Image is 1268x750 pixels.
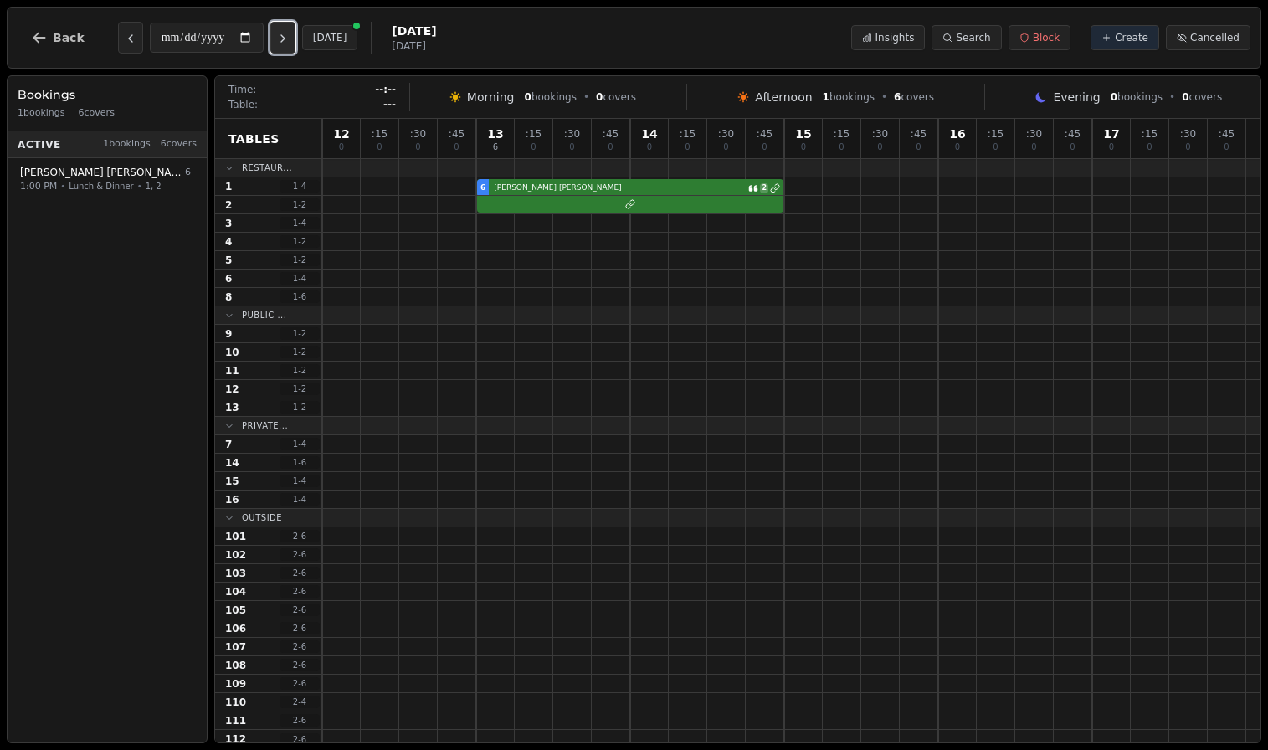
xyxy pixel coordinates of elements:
[280,677,320,690] span: 2 - 6
[877,143,882,152] span: 0
[1111,91,1117,103] span: 0
[69,180,133,193] span: Lunch & Dinner
[280,548,320,561] span: 2 - 6
[280,622,320,634] span: 2 - 6
[225,530,246,543] span: 101
[242,162,292,174] span: Restaur...
[748,183,758,193] svg: Customer message
[525,90,577,104] span: bookings
[225,254,232,267] span: 5
[795,128,811,140] span: 15
[1111,90,1163,104] span: bookings
[1053,89,1100,105] span: Evening
[1065,129,1081,139] span: : 45
[1219,129,1235,139] span: : 45
[894,91,901,103] span: 6
[757,129,773,139] span: : 45
[1103,128,1119,140] span: 17
[228,83,256,96] span: Time:
[137,180,142,193] span: •
[526,129,542,139] span: : 15
[161,137,197,152] span: 6 covers
[467,89,515,105] span: Morning
[280,254,320,266] span: 1 - 2
[20,179,57,193] span: 1:00 PM
[564,129,580,139] span: : 30
[280,364,320,377] span: 1 - 2
[596,91,603,103] span: 0
[302,25,358,50] button: [DATE]
[894,90,934,104] span: covers
[225,180,232,193] span: 1
[1224,143,1229,152] span: 0
[760,183,768,193] span: 2
[911,129,927,139] span: : 45
[225,401,239,414] span: 13
[280,290,320,303] span: 1 - 6
[383,98,396,111] span: ---
[1190,31,1240,44] span: Cancelled
[280,456,320,469] span: 1 - 6
[228,98,258,111] span: Table:
[225,548,246,562] span: 102
[280,198,320,211] span: 1 - 2
[225,383,239,396] span: 12
[225,290,232,304] span: 8
[280,272,320,285] span: 1 - 4
[185,166,191,180] span: 6
[242,309,286,321] span: Public ...
[851,25,926,50] button: Insights
[18,106,65,121] span: 1 bookings
[1182,91,1188,103] span: 0
[280,585,320,598] span: 2 - 6
[53,32,85,44] span: Back
[1009,25,1070,50] button: Block
[225,567,246,580] span: 103
[225,732,246,746] span: 112
[225,217,232,230] span: 3
[225,696,246,709] span: 110
[823,91,829,103] span: 1
[641,128,657,140] span: 14
[280,696,320,708] span: 2 - 4
[839,143,844,152] span: 0
[596,90,636,104] span: covers
[225,346,239,359] span: 10
[647,143,652,152] span: 0
[531,143,536,152] span: 0
[79,106,115,121] span: 6 covers
[280,475,320,487] span: 1 - 4
[242,419,288,432] span: Private...
[225,235,232,249] span: 4
[225,585,246,598] span: 104
[225,493,239,506] span: 16
[493,143,498,152] span: 6
[718,129,734,139] span: : 30
[339,143,344,152] span: 0
[270,22,295,54] button: Next day
[280,604,320,616] span: 2 - 6
[280,733,320,746] span: 2 - 6
[1115,31,1148,44] span: Create
[280,217,320,229] span: 1 - 4
[449,129,465,139] span: : 45
[875,31,915,44] span: Insights
[755,89,812,105] span: Afternoon
[225,475,239,488] span: 15
[872,129,888,139] span: : 30
[228,131,280,147] span: Tables
[225,198,232,212] span: 2
[280,235,320,248] span: 1 - 2
[1026,129,1042,139] span: : 30
[280,714,320,727] span: 2 - 6
[1166,25,1250,50] button: Cancelled
[1070,143,1075,152] span: 0
[1182,90,1222,104] span: covers
[1180,129,1196,139] span: : 30
[225,659,246,672] span: 108
[225,364,239,378] span: 11
[916,143,921,152] span: 0
[949,128,965,140] span: 16
[603,129,619,139] span: : 45
[1185,143,1190,152] span: 0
